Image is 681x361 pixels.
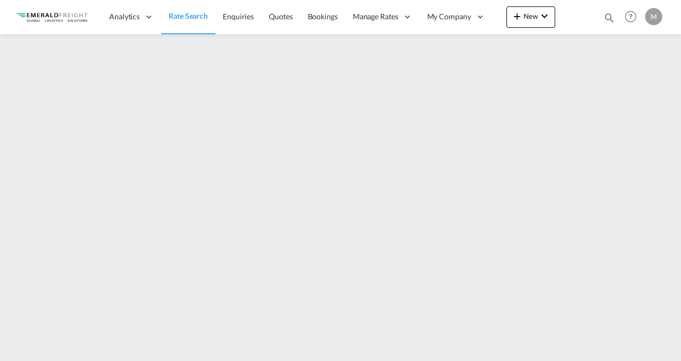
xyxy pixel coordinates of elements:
[538,10,551,22] md-icon: icon-chevron-down
[603,12,615,24] md-icon: icon-magnify
[109,11,140,22] span: Analytics
[622,7,640,26] span: Help
[506,6,555,28] button: icon-plus 400-fgNewicon-chevron-down
[308,12,338,21] span: Bookings
[511,10,524,22] md-icon: icon-plus 400-fg
[223,12,254,21] span: Enquiries
[622,7,645,27] div: Help
[645,8,662,25] div: M
[169,11,208,20] span: Rate Search
[427,11,471,22] span: My Company
[16,5,88,29] img: c4318bc049f311eda2ff698fe6a37287.png
[511,12,551,20] span: New
[269,12,292,21] span: Quotes
[353,11,398,22] span: Manage Rates
[603,12,615,28] div: icon-magnify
